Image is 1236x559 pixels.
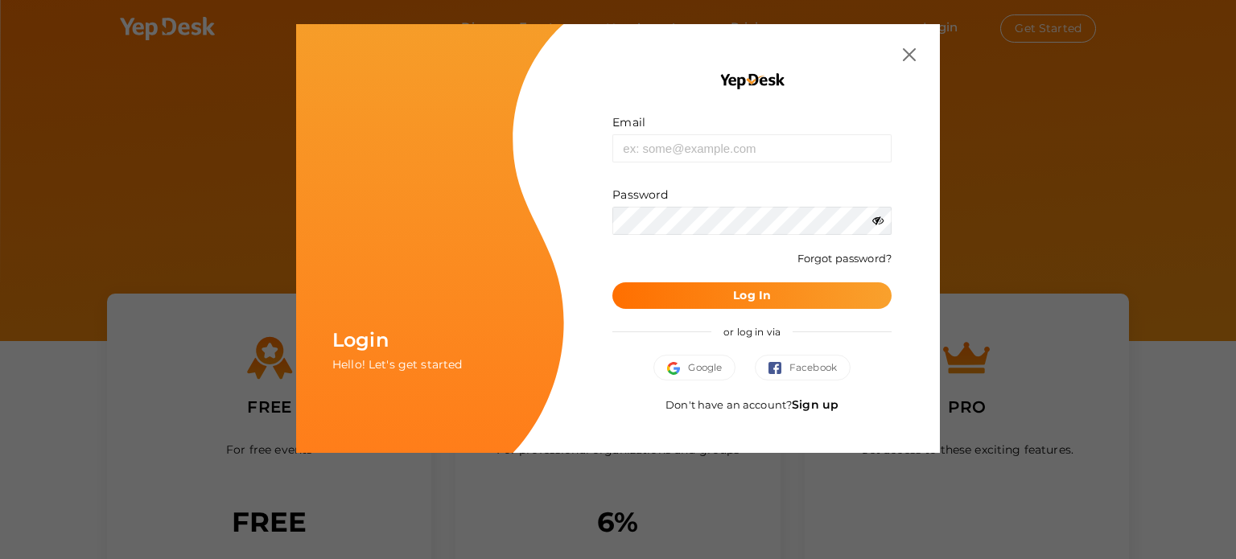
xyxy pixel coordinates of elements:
span: Hello! Let's get started [332,357,462,372]
input: ex: some@example.com [612,134,892,162]
label: Email [612,114,645,130]
span: Login [332,328,389,351]
a: Sign up [792,397,838,412]
span: Don't have an account? [665,398,838,411]
span: or log in via [711,314,793,350]
img: close.svg [903,48,916,61]
b: Log In [733,288,771,302]
button: Facebook [755,355,851,380]
label: Password [612,187,668,203]
img: YEP_black_cropped.png [719,72,785,90]
img: facebook.svg [768,362,789,375]
img: google.svg [667,362,688,375]
span: Facebook [768,360,837,376]
span: Google [667,360,722,376]
button: Google [653,355,735,380]
button: Log In [612,282,892,309]
a: Forgot password? [797,252,892,265]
